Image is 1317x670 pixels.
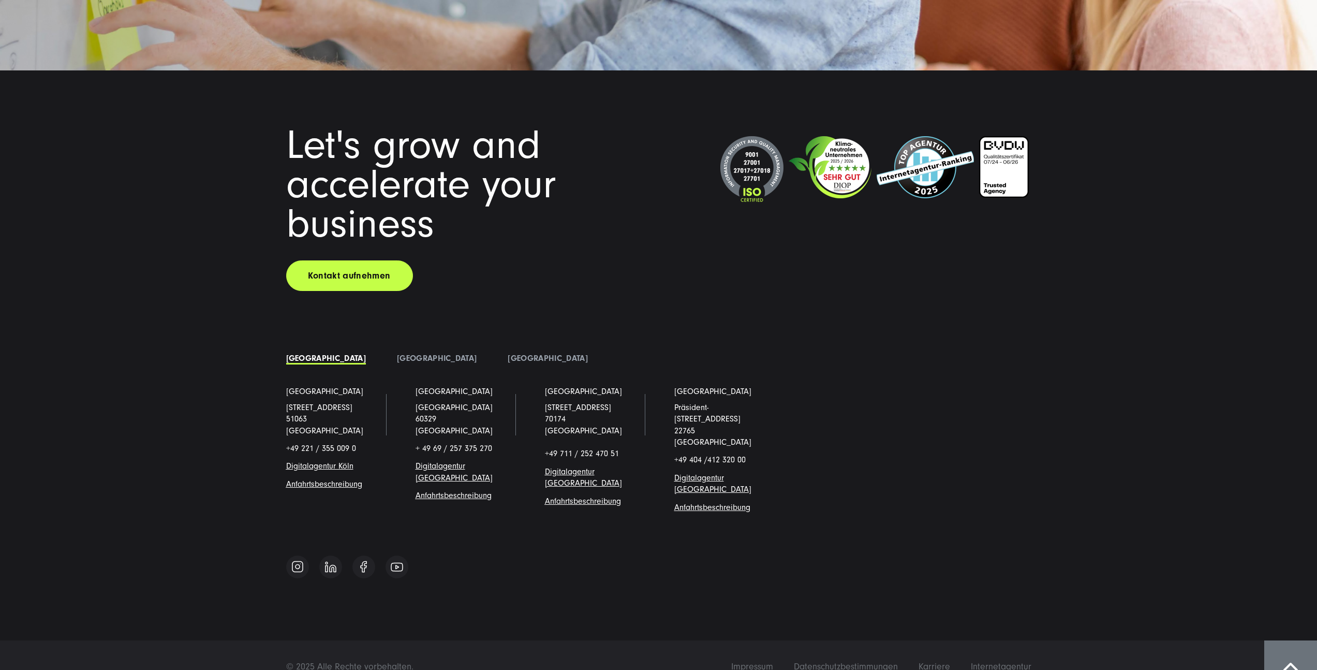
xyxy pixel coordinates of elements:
span: Let's grow and accelerate your business [286,122,556,247]
a: [STREET_ADDRESS] [545,403,611,412]
a: [GEOGRAPHIC_DATA] [397,354,477,363]
img: Follow us on Linkedin [325,561,336,573]
span: 412 320 00 [707,455,746,464]
span: +49 404 / [674,455,746,464]
a: [GEOGRAPHIC_DATA] [508,354,587,363]
span: +49 711 / 252 470 51 [545,449,619,458]
p: +49 221 / 355 009 0 [286,443,384,454]
span: g [416,491,492,500]
a: [GEOGRAPHIC_DATA] [416,386,493,397]
a: [GEOGRAPHIC_DATA] [286,386,363,397]
a: Anfahrtsbeschreibun [416,491,487,500]
a: Digitalagentur Köl [286,461,349,471]
a: Digitalagentur [GEOGRAPHIC_DATA] [674,473,751,494]
a: Anfahrtsbeschreibung [674,503,750,512]
img: ISO-Siegel_2024_dunkel [720,136,783,203]
a: Digitalagentur [GEOGRAPHIC_DATA] [545,467,622,488]
a: Anfahrtsbeschreibung [545,497,621,506]
a: 60329 [GEOGRAPHIC_DATA] [416,414,493,435]
span: + 49 69 / 257 375 270 [416,444,492,453]
a: [GEOGRAPHIC_DATA] [674,386,751,397]
span: [GEOGRAPHIC_DATA] [416,403,493,412]
img: Follow us on Instagram [291,560,304,573]
img: BVDW-Zertifizierung-Weiß [979,136,1029,198]
a: n [349,461,353,471]
a: Kontakt aufnehmen [286,260,413,291]
a: Anfahrtsbeschreibung [286,479,362,489]
p: Präsident-[STREET_ADDRESS] 22765 [GEOGRAPHIC_DATA] [674,402,773,448]
a: [GEOGRAPHIC_DATA] [286,354,366,363]
a: [GEOGRAPHIC_DATA] [545,386,622,397]
img: Follow us on Youtube [391,562,403,572]
a: Digitalagentur [GEOGRAPHIC_DATA] [416,461,493,482]
a: 51063 [GEOGRAPHIC_DATA] [286,414,363,435]
img: Follow us on Facebook [360,561,367,573]
img: Klimaneutrales Unternehmen SUNZINET GmbH [789,136,871,198]
a: [STREET_ADDRESS] [286,403,352,412]
a: 70174 [GEOGRAPHIC_DATA] [545,414,622,435]
img: Top Internetagentur und Full Service Digitalagentur SUNZINET - 2024 [877,136,974,198]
